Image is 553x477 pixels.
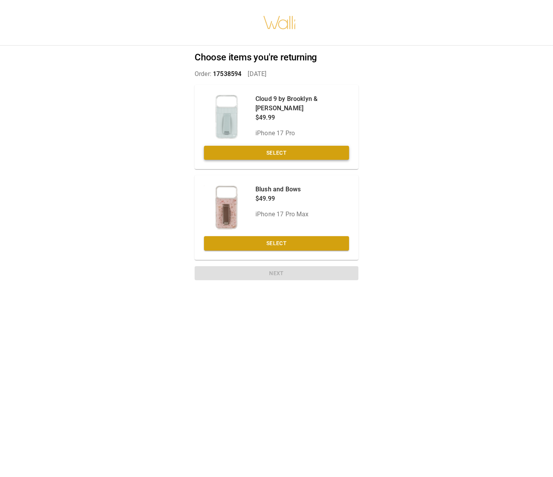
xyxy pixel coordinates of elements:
p: iPhone 17 Pro Max [255,210,309,219]
button: Select [204,236,349,251]
h2: Choose items you're returning [195,52,358,63]
p: Order: [DATE] [195,69,358,79]
p: $49.99 [255,194,309,203]
img: walli-inc.myshopify.com [263,6,296,39]
p: iPhone 17 Pro [255,129,349,138]
button: Select [204,146,349,160]
p: Blush and Bows [255,185,309,194]
p: $49.99 [255,113,349,122]
span: 17538594 [213,70,241,78]
p: Cloud 9 by Brooklyn & [PERSON_NAME] [255,94,349,113]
